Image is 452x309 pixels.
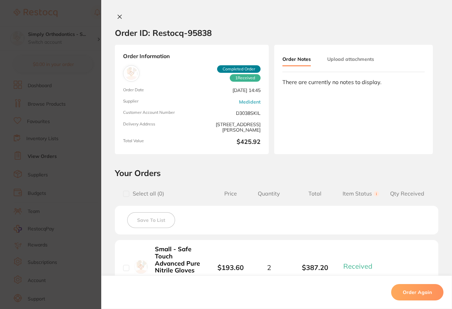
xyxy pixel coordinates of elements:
button: Received [341,262,381,270]
b: Small - Safe Touch Advanced Pure Nitrile Gloves [155,246,203,274]
button: Save To List [127,212,175,228]
span: Total [292,190,338,197]
h2: Order ID: Restocq- 95838 [115,28,212,38]
span: D3038SKIL [195,110,261,116]
span: Supplier [123,99,189,105]
b: $387.20 [292,264,338,271]
strong: Order Information [123,53,261,60]
span: Completed Order [217,65,261,73]
h2: Your Orders [115,168,438,178]
img: Small - Safe Touch Advanced Pure Nitrile Gloves [134,260,148,273]
a: Medident [239,99,261,105]
span: 2 [267,264,271,271]
span: Select all ( 0 ) [129,190,164,197]
span: [STREET_ADDRESS][PERSON_NAME] [195,122,261,133]
span: Item Status [338,190,384,197]
span: Total Value [123,138,189,146]
span: Order Date [123,88,189,93]
span: [DATE] 14:45 [195,88,261,93]
span: Received [230,74,261,82]
b: $425.92 [195,138,261,146]
img: Medident [125,67,138,80]
button: Upload attachments [327,53,374,65]
div: There are currently no notes to display. [282,79,425,85]
span: Price [215,190,246,197]
button: Order Again [391,284,443,300]
span: Qty Received [384,190,430,197]
button: Order Notes [282,53,311,66]
span: Customer Account Number [123,110,189,116]
span: Quantity [246,190,292,197]
span: Delivery Address [123,122,189,133]
span: Received [343,262,372,270]
button: Small - Safe Touch Advanced Pure Nitrile Gloves Product Code: UN131275B [153,245,205,290]
b: $193.60 [217,263,244,272]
